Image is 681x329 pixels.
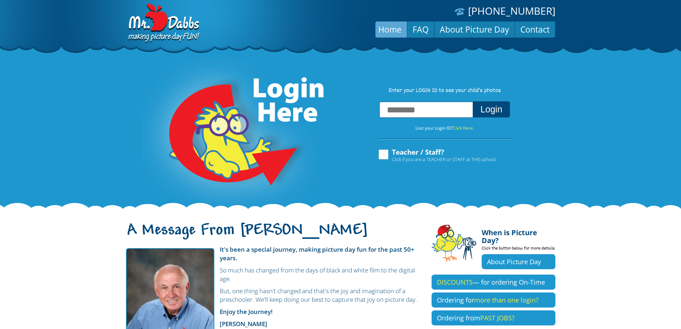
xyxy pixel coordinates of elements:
a: DISCOUNTS— for ordering On-Time [432,275,555,290]
span: DISCOUNTS [437,278,473,286]
strong: It's been a special journey, making picture day fun for the past 50+ years. [220,245,414,262]
label: Teacher / Staff? [378,149,497,162]
span: PAST JOBS? [480,314,515,322]
h1: A Message From [PERSON_NAME] [126,227,421,242]
strong: Enjoy the Journey! [220,308,273,316]
button: Login [473,101,510,117]
p: So much has changed from the days of black and white film to the digital age. [126,266,421,283]
a: Click Here. [453,125,474,131]
a: Home [373,21,407,38]
img: Login Here [142,59,325,209]
a: About Picture Day [434,21,515,38]
span: more than one login? [474,296,539,304]
a: Contact [515,21,555,38]
a: Ordering fromPAST JOBS? [432,310,555,325]
p: But, one thing hasn't changed and that's the joy and imagination of a preschooler. We'll keep doi... [126,287,421,304]
p: Lost your Login ID? [371,124,518,132]
a: About Picture Day [482,254,555,269]
h4: When is Picture Day? [482,224,555,245]
a: FAQ [407,21,434,38]
a: [PHONE_NUMBER] [468,4,555,18]
strong: [PERSON_NAME] [220,320,267,328]
span: Click if you are a TEACHER or STAFF at THIS school. [392,156,497,163]
a: Ordering formore than one login? [432,292,555,308]
img: Dabbs Company [126,4,200,44]
p: Enter your LOGIN ID to see your child’s photos [371,87,518,95]
p: Click the button below for more details. [482,245,555,254]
